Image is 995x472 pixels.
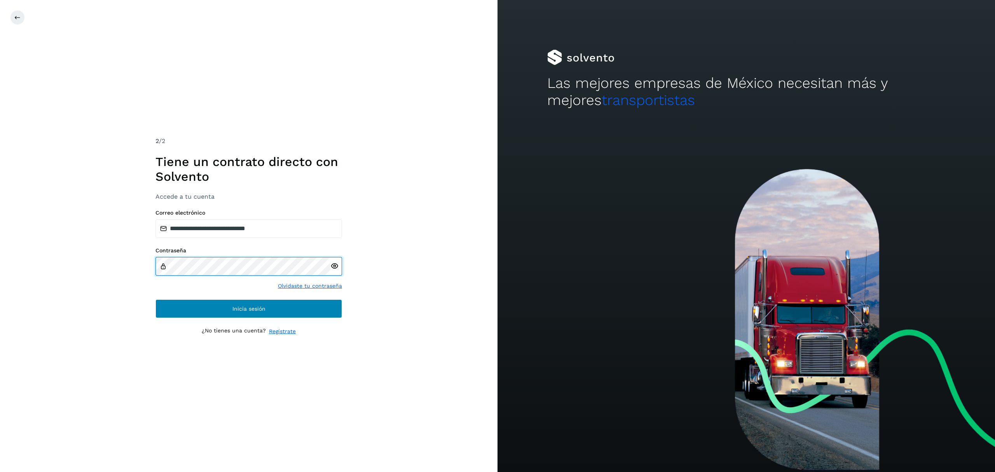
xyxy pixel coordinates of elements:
span: Inicia sesión [232,306,265,311]
a: Olvidaste tu contraseña [278,282,342,290]
a: Regístrate [269,327,296,336]
button: Inicia sesión [155,299,342,318]
span: transportistas [602,92,695,108]
h2: Las mejores empresas de México necesitan más y mejores [547,75,945,109]
h1: Tiene un contrato directo con Solvento [155,154,342,184]
span: 2 [155,137,159,145]
label: Contraseña [155,247,342,254]
h3: Accede a tu cuenta [155,193,342,200]
p: ¿No tienes una cuenta? [202,327,266,336]
div: /2 [155,136,342,146]
label: Correo electrónico [155,210,342,216]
